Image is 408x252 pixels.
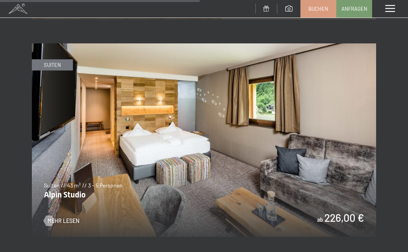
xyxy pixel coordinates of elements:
a: Buchen [301,0,336,17]
span: Anfragen [341,5,367,12]
a: Alpin Studio [32,44,376,49]
a: Mehr Lesen [44,217,79,225]
span: Buchen [308,5,328,12]
span: Mehr Lesen [47,217,79,225]
a: Anfragen [337,0,372,17]
img: Alpin Studio [32,43,376,237]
